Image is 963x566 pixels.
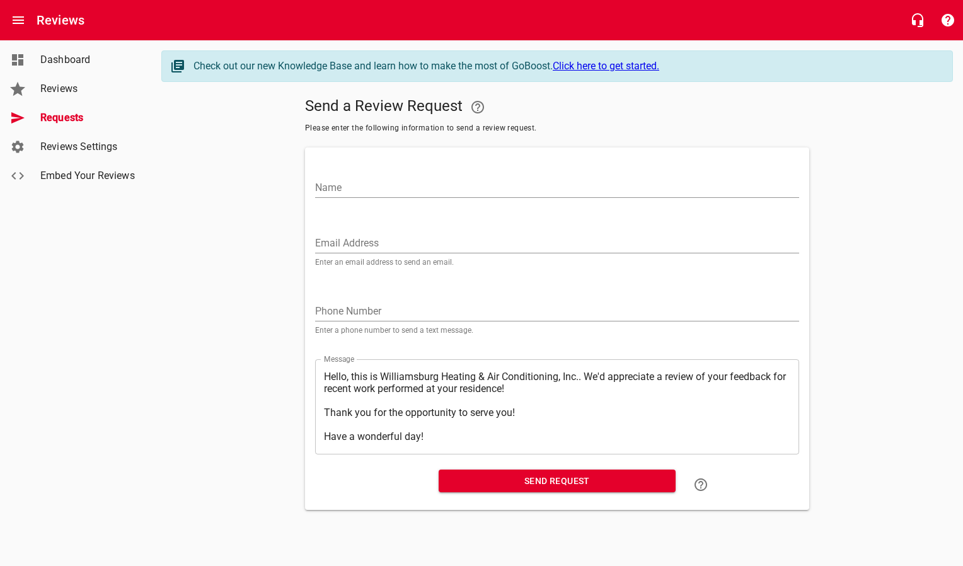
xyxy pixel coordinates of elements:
[40,52,136,67] span: Dashboard
[315,258,799,266] p: Enter an email address to send an email.
[40,168,136,183] span: Embed Your Reviews
[933,5,963,35] button: Support Portal
[315,326,799,334] p: Enter a phone number to send a text message.
[449,473,666,489] span: Send Request
[3,5,33,35] button: Open drawer
[324,371,790,442] textarea: Hello, this is Williamsburg Heating & Air Conditioning, Inc.. We'd appreciate a review of your fe...
[40,110,136,125] span: Requests
[37,10,84,30] h6: Reviews
[439,470,676,493] button: Send Request
[553,60,659,72] a: Click here to get started.
[463,92,493,122] a: Your Google or Facebook account must be connected to "Send a Review Request"
[686,470,716,500] a: Learn how to "Send a Review Request"
[902,5,933,35] button: Live Chat
[40,81,136,96] span: Reviews
[40,139,136,154] span: Reviews Settings
[305,92,809,122] h5: Send a Review Request
[305,122,809,135] span: Please enter the following information to send a review request.
[193,59,940,74] div: Check out our new Knowledge Base and learn how to make the most of GoBoost.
